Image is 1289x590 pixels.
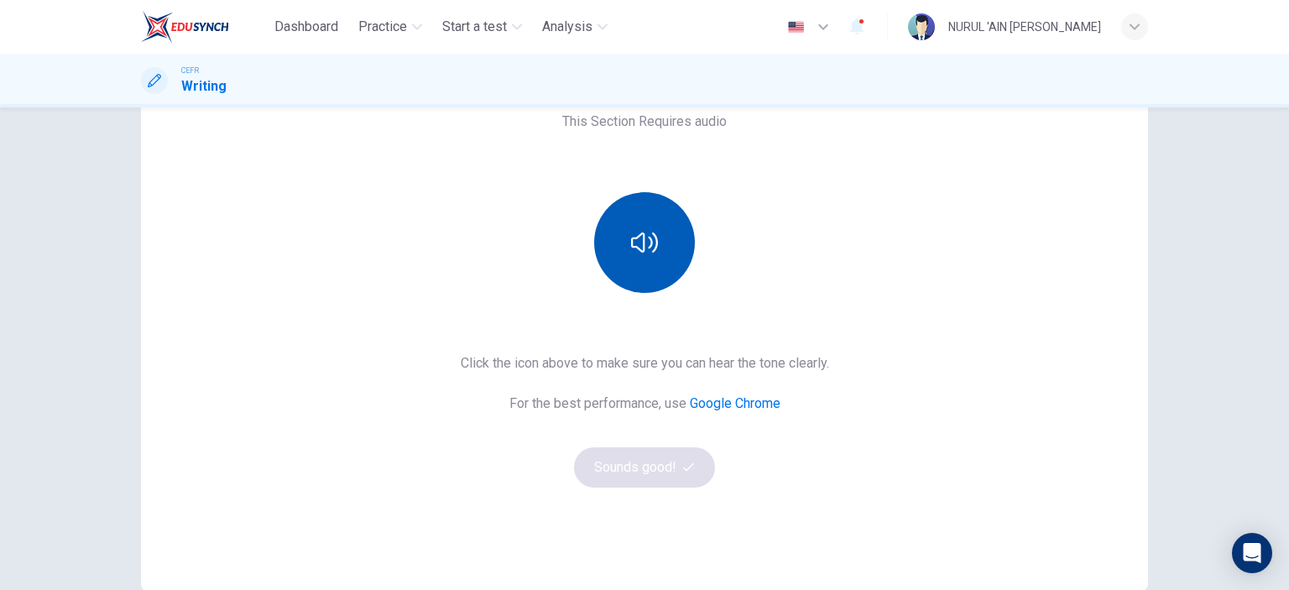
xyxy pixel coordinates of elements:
span: CEFR [181,65,199,76]
button: Analysis [535,12,614,42]
a: Google Chrome [690,395,780,411]
button: Start a test [436,12,529,42]
h6: Click the icon above to make sure you can hear the tone clearly. [461,353,829,373]
span: Analysis [542,17,592,37]
h1: Writing [181,76,227,97]
span: Start a test [442,17,507,37]
h6: For the best performance, use [509,394,780,414]
img: EduSynch logo [141,10,229,44]
div: Open Intercom Messenger [1232,533,1272,573]
h6: This Section Requires audio [562,112,727,132]
button: Practice [352,12,429,42]
span: Practice [358,17,407,37]
span: Dashboard [274,17,338,37]
a: EduSynch logo [141,10,268,44]
img: Profile picture [908,13,935,40]
img: en [785,21,806,34]
div: NURUL 'AIN [PERSON_NAME] [948,17,1101,37]
button: Dashboard [268,12,345,42]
